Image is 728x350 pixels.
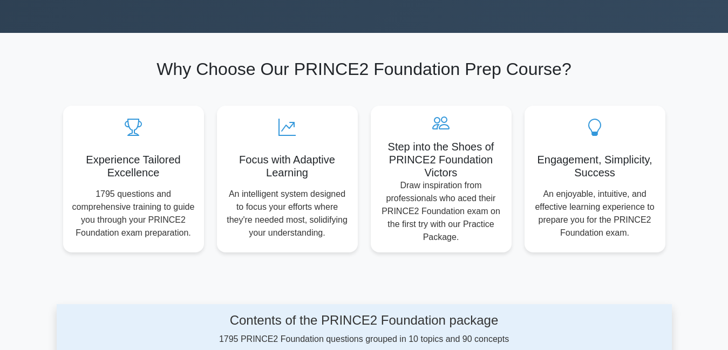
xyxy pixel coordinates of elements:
div: 1795 PRINCE2 Foundation questions grouped in 10 topics and 90 concepts [146,313,582,346]
p: An enjoyable, intuitive, and effective learning experience to prepare you for the PRINCE2 Foundat... [533,188,657,239]
h4: Contents of the PRINCE2 Foundation package [146,313,582,328]
p: An intelligent system designed to focus your efforts where they're needed most, solidifying your ... [226,188,349,239]
h5: Step into the Shoes of PRINCE2 Foundation Victors [379,140,503,179]
h5: Engagement, Simplicity, Success [533,153,657,179]
h5: Focus with Adaptive Learning [226,153,349,179]
p: Draw inspiration from professionals who aced their PRINCE2 Foundation exam on the first try with ... [379,179,503,244]
h5: Experience Tailored Excellence [72,153,195,179]
h2: Why Choose Our PRINCE2 Foundation Prep Course? [63,59,665,79]
p: 1795 questions and comprehensive training to guide you through your PRINCE2 Foundation exam prepa... [72,188,195,239]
